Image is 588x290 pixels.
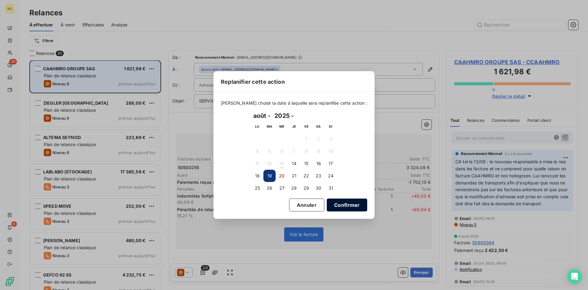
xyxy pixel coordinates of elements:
[263,157,276,170] button: 12
[325,157,337,170] button: 17
[325,133,337,145] button: 3
[567,269,582,284] div: Open Intercom Messenger
[289,199,324,211] button: Annuler
[312,157,325,170] button: 16
[300,182,312,194] button: 29
[288,182,300,194] button: 28
[325,121,337,133] th: dimanche
[276,157,288,170] button: 13
[312,182,325,194] button: 30
[300,145,312,157] button: 8
[251,121,263,133] th: lundi
[325,170,337,182] button: 24
[251,170,263,182] button: 18
[312,145,325,157] button: 9
[263,170,276,182] button: 19
[288,157,300,170] button: 14
[312,133,325,145] button: 2
[221,78,285,86] span: Replanifier cette action
[276,170,288,182] button: 20
[300,121,312,133] th: vendredi
[300,157,312,170] button: 15
[312,170,325,182] button: 23
[221,100,367,106] span: [PERSON_NAME] choisir la date à laquelle sera replanifée cette action :
[263,145,276,157] button: 5
[276,182,288,194] button: 27
[327,199,367,211] button: Confirmer
[325,182,337,194] button: 31
[251,157,263,170] button: 11
[276,145,288,157] button: 6
[288,170,300,182] button: 21
[276,121,288,133] th: mercredi
[263,182,276,194] button: 26
[288,145,300,157] button: 7
[312,121,325,133] th: samedi
[300,170,312,182] button: 22
[251,182,263,194] button: 25
[251,145,263,157] button: 4
[325,145,337,157] button: 10
[263,121,276,133] th: mardi
[288,121,300,133] th: jeudi
[300,133,312,145] button: 1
